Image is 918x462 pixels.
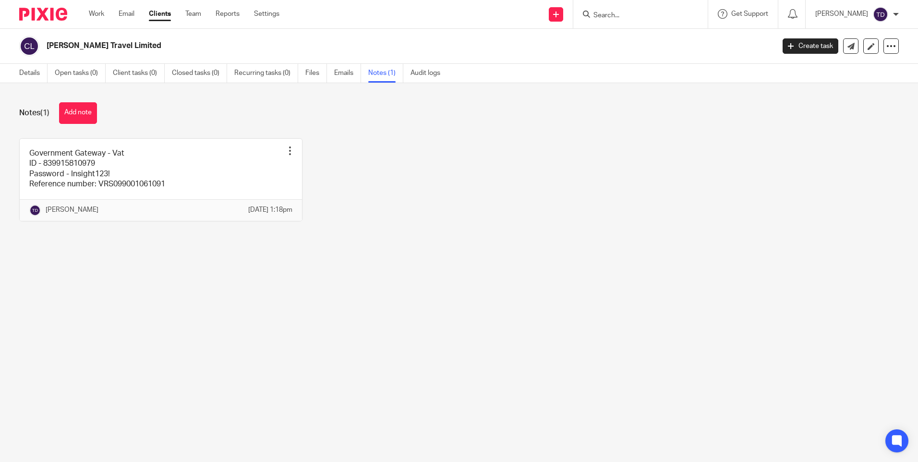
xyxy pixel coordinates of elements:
a: Details [19,64,48,83]
a: Open tasks (0) [55,64,106,83]
img: svg%3E [19,36,39,56]
button: Add note [59,102,97,124]
img: svg%3E [873,7,888,22]
a: Settings [254,9,279,19]
p: [PERSON_NAME] [815,9,868,19]
a: Emails [334,64,361,83]
a: Work [89,9,104,19]
h2: [PERSON_NAME] Travel Limited [47,41,624,51]
a: Client tasks (0) [113,64,165,83]
h1: Notes [19,108,49,118]
a: Reports [216,9,240,19]
a: Files [305,64,327,83]
a: Closed tasks (0) [172,64,227,83]
p: [PERSON_NAME] [46,205,98,215]
a: Recurring tasks (0) [234,64,298,83]
img: svg%3E [29,205,41,216]
img: Pixie [19,8,67,21]
a: Email [119,9,134,19]
a: Audit logs [411,64,447,83]
a: Notes (1) [368,64,403,83]
p: [DATE] 1:18pm [248,205,292,215]
span: (1) [40,109,49,117]
input: Search [592,12,679,20]
a: Team [185,9,201,19]
a: Clients [149,9,171,19]
a: Create task [783,38,838,54]
span: Get Support [731,11,768,17]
